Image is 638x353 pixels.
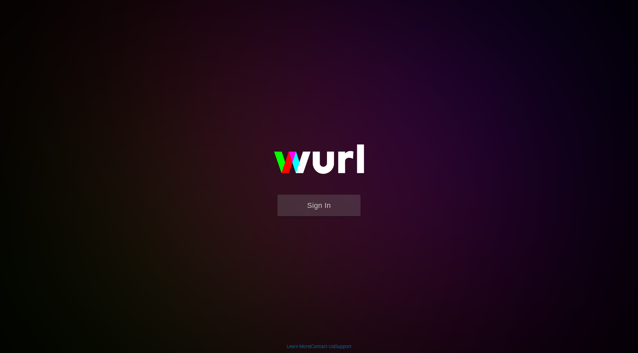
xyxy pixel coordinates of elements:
a: Learn More [287,344,310,349]
img: wurl-logo-on-black-223613ac3d8ba8fe6dc639794a292ebdb59501304c7dfd60c99c58986ef67473.svg [253,130,385,195]
button: Sign In [277,195,361,216]
a: Support [335,344,352,349]
div: | | [287,343,352,350]
a: Contact Us [311,344,334,349]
